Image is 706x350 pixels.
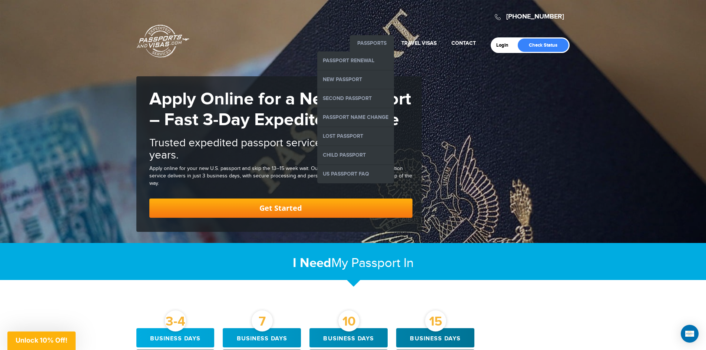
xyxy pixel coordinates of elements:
[223,328,301,347] div: Business days
[425,310,446,331] div: 15
[317,108,394,127] a: Passport Name Change
[506,13,564,21] a: [PHONE_NUMBER]
[451,40,476,46] a: Contact
[317,165,394,183] a: US Passport FAQ
[317,70,394,89] a: New Passport
[351,256,414,271] span: Passport In
[317,51,394,70] a: Passport Renewal
[357,40,387,46] a: Passports
[136,328,215,347] div: Business days
[338,310,359,331] div: 10
[149,165,412,187] div: Apply online for your new U.S. passport and skip the 13–15 week wait. Our expedited new passport ...
[7,331,76,350] div: Unlock 10% Off!
[317,146,394,164] a: Child Passport
[149,89,411,131] strong: Apply Online for a New Passport – Fast 3-Day Expedited Service
[149,199,412,218] a: Get Started
[317,89,394,108] a: Second Passport
[309,328,388,347] div: Business days
[149,137,412,161] h2: Trusted expedited passport services for over 25 years.
[165,310,186,331] div: 3-4
[496,42,514,48] a: Login
[137,24,189,58] a: Passports & [DOMAIN_NAME]
[136,255,570,271] h2: My
[396,328,474,347] div: Business days
[16,336,67,344] span: Unlock 10% Off!
[518,39,569,52] a: Check Status
[681,325,699,343] div: Open Intercom Messenger
[317,127,394,146] a: Lost Passport
[252,310,273,331] div: 7
[293,255,331,271] strong: I Need
[401,40,437,46] a: Travel Visas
